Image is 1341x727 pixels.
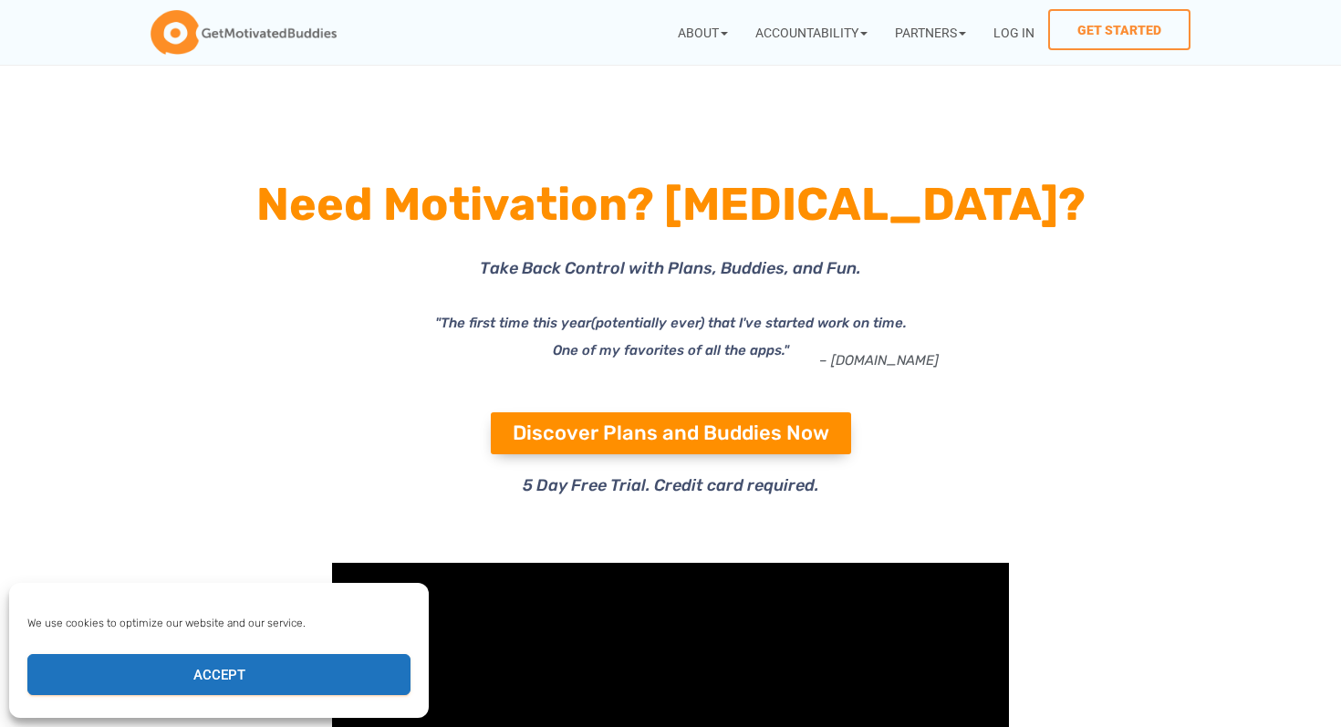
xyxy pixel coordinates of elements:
[980,9,1048,56] a: Log In
[151,10,337,56] img: GetMotivatedBuddies
[27,654,411,695] button: Accept
[491,412,851,454] a: Discover Plans and Buddies Now
[480,258,861,278] span: Take Back Control with Plans, Buddies, and Fun.
[819,352,939,369] a: – [DOMAIN_NAME]
[1048,9,1190,50] a: Get Started
[664,9,742,56] a: About
[523,475,819,495] span: 5 Day Free Trial. Credit card required.
[435,315,591,331] i: "The first time this year
[881,9,980,56] a: Partners
[27,615,409,631] div: We use cookies to optimize our website and our service.
[178,171,1163,237] h1: Need Motivation? [MEDICAL_DATA]?
[553,315,907,358] i: (potentially ever) that I've started work on time. One of my favorites of all the apps."
[513,423,829,443] span: Discover Plans and Buddies Now
[742,9,881,56] a: Accountability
